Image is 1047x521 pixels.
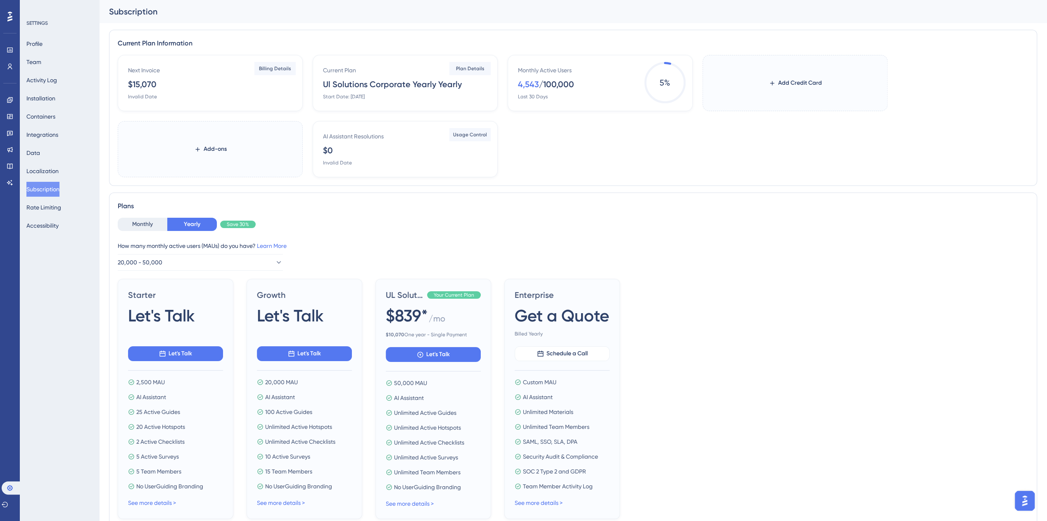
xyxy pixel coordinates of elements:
[136,452,179,462] span: 5 Active Surveys
[265,392,295,402] span: AI Assistant
[257,289,352,301] span: Growth
[755,76,835,90] button: Add Credit Card
[394,408,456,418] span: Unlimited Active Guides
[386,347,481,362] button: Let's Talk
[394,378,427,388] span: 50,000 MAU
[265,377,298,387] span: 20,000 MAU
[26,55,41,69] button: Team
[546,349,588,359] span: Schedule a Call
[181,142,240,157] button: Add-ons
[265,452,310,462] span: 10 Active Surveys
[778,78,822,88] span: Add Credit Card
[128,346,223,361] button: Let's Talk
[518,79,539,90] div: 4,543
[323,145,333,156] div: $0
[254,62,296,75] button: Billing Details
[265,407,312,417] span: 100 Active Guides
[523,466,586,476] span: SOC 2 Type 2 and GDPR
[118,257,162,267] span: 20,000 - 50,000
[257,304,324,327] span: Let's Talk
[136,407,180,417] span: 25 Active Guides
[136,422,185,432] span: 20 Active Hotspots
[26,73,57,88] button: Activity Log
[118,241,1028,251] div: How many monthly active users (MAUs) do you have?
[394,482,461,492] span: No UserGuiding Branding
[394,467,461,477] span: Unlimited Team Members
[259,65,291,72] span: Billing Details
[453,131,487,138] span: Usage Control
[456,65,484,72] span: Plan Details
[386,304,428,327] span: $839*
[426,350,450,359] span: Let's Talk
[109,6,1016,17] div: Subscription
[539,79,574,90] div: / 100,000
[136,466,181,476] span: 5 Team Members
[429,313,445,328] span: / mo
[26,20,93,26] div: SETTINGS
[128,304,195,327] span: Let's Talk
[1012,488,1037,513] iframe: UserGuiding AI Assistant Launcher
[323,159,352,166] div: Invalid Date
[515,500,563,506] a: See more details >
[118,218,167,231] button: Monthly
[644,62,686,103] span: 5 %
[449,62,491,75] button: Plan Details
[323,79,462,90] div: Ul Solutions Corporate Yearly Yearly
[394,423,461,433] span: Unlimited Active Hotspots
[265,422,332,432] span: Unlimited Active Hotspots
[323,65,356,75] div: Current Plan
[265,437,335,447] span: Unlimited Active Checklists
[26,164,59,178] button: Localization
[518,93,548,100] div: Last 30 Days
[523,452,598,462] span: Security Audit & Compliance
[26,109,55,124] button: Containers
[26,145,40,160] button: Data
[523,377,556,387] span: Custom MAU
[169,349,192,359] span: Let's Talk
[26,91,55,106] button: Installation
[297,349,321,359] span: Let's Talk
[26,200,61,215] button: Rate Limiting
[136,481,203,491] span: No UserGuiding Branding
[257,500,305,506] a: See more details >
[26,127,58,142] button: Integrations
[265,466,312,476] span: 15 Team Members
[204,144,227,154] span: Add-ons
[136,377,165,387] span: 2,500 MAU
[515,346,610,361] button: Schedule a Call
[523,437,577,447] span: SAML, SSO, SLA, DPA
[523,481,593,491] span: Team Member Activity Log
[128,500,176,506] a: See more details >
[386,331,481,338] span: One year - Single Payment
[128,93,157,100] div: Invalid Date
[118,254,283,271] button: 20,000 - 50,000
[257,243,287,249] a: Learn More
[128,79,157,90] div: $15,070
[136,437,185,447] span: 2 Active Checklists
[449,128,491,141] button: Usage Control
[136,392,166,402] span: AI Assistant
[26,36,43,51] button: Profile
[118,38,1028,48] div: Current Plan Information
[515,331,610,337] span: Billed Yearly
[518,65,572,75] div: Monthly Active Users
[523,392,553,402] span: AI Assistant
[515,304,609,327] span: Get a Quote
[386,289,424,301] span: UL Solutions Corporate Yearly
[26,218,59,233] button: Accessibility
[394,438,464,447] span: Unlimited Active Checklists
[394,393,424,403] span: AI Assistant
[118,201,1028,211] div: Plans
[26,182,59,197] button: Subscription
[523,422,589,432] span: Unlimited Team Members
[523,407,573,417] span: Unlimited Materials
[128,289,223,301] span: Starter
[265,481,332,491] span: No UserGuiding Branding
[323,131,384,141] div: AI Assistant Resolutions
[386,332,404,338] b: $ 10,070
[394,452,458,462] span: Unlimited Active Surveys
[434,292,474,298] span: Your Current Plan
[227,221,249,228] span: Save 30%
[386,500,434,507] a: See more details >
